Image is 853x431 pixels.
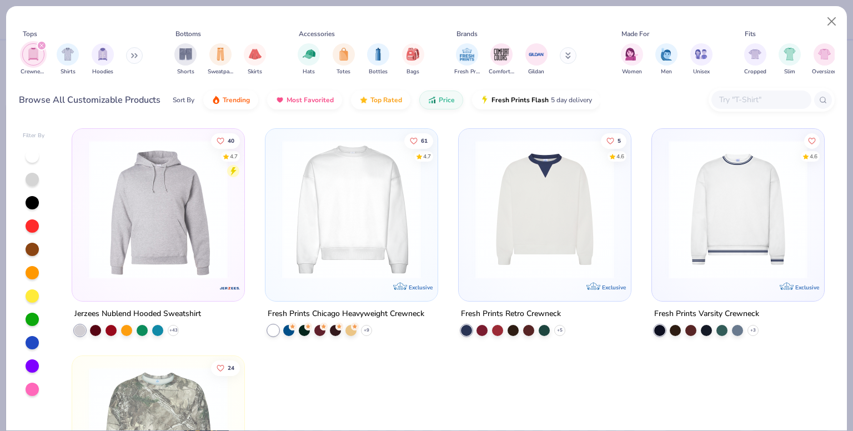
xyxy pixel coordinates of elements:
button: filter button [489,43,514,76]
img: Crewnecks Image [27,48,39,61]
div: filter for Shorts [174,43,197,76]
img: Fresh Prints Image [459,46,475,63]
span: 61 [421,138,428,143]
div: 4.7 [230,152,238,161]
button: filter button [92,43,114,76]
span: Cropped [744,68,766,76]
span: Unisex [693,68,710,76]
img: Slim Image [784,48,796,61]
span: Men [661,68,672,76]
img: 3abb6cdb-110e-4e18-92a0-dbcd4e53f056 [470,140,620,279]
div: filter for Sweatpants [208,43,233,76]
span: Exclusive [602,284,626,291]
div: Tops [23,29,37,39]
img: Oversized Image [818,48,831,61]
button: Top Rated [351,91,410,109]
button: filter button [402,43,424,76]
button: Like [804,133,820,148]
div: Jerzees Nublend Hooded Sweatshirt [74,307,201,321]
img: most_fav.gif [275,96,284,104]
img: Jerzees logo [219,277,241,299]
button: filter button [208,43,233,76]
span: 5 day delivery [551,94,592,107]
div: filter for Bags [402,43,424,76]
button: Like [212,360,240,375]
div: filter for Hats [298,43,320,76]
button: filter button [744,43,766,76]
input: Try "T-Shirt" [718,93,804,106]
button: filter button [21,43,46,76]
span: 5 [618,138,621,143]
div: filter for Unisex [690,43,712,76]
span: + 9 [364,327,369,334]
img: trending.gif [212,96,220,104]
img: Bags Image [407,48,419,61]
img: Shirts Image [62,48,74,61]
img: Unisex Image [695,48,708,61]
span: Crewnecks [21,68,46,76]
span: Most Favorited [287,96,334,104]
button: Like [601,133,626,148]
span: Gildan [528,68,544,76]
div: filter for Totes [333,43,355,76]
span: + 43 [169,327,178,334]
span: Bottles [369,68,388,76]
button: Like [212,133,240,148]
span: + 3 [750,327,756,334]
div: filter for Gildan [525,43,548,76]
button: filter button [367,43,389,76]
span: Skirts [248,68,262,76]
div: Fresh Prints Retro Crewneck [461,307,561,321]
div: 4.6 [810,152,817,161]
span: Sweatpants [208,68,233,76]
div: Accessories [299,29,335,39]
button: filter button [174,43,197,76]
span: Oversized [812,68,837,76]
div: filter for Hoodies [92,43,114,76]
button: Price [419,91,463,109]
img: Totes Image [338,48,350,61]
button: filter button [812,43,837,76]
button: filter button [779,43,801,76]
span: Trending [223,96,250,104]
span: Slim [784,68,795,76]
img: Gildan Image [528,46,545,63]
span: Bags [407,68,419,76]
div: filter for Oversized [812,43,837,76]
span: + 5 [557,327,563,334]
img: Sweatpants Image [214,48,227,61]
span: Price [439,96,455,104]
img: Women Image [625,48,638,61]
div: filter for Slim [779,43,801,76]
button: Like [404,133,433,148]
img: 3a414f12-a4cb-4ca9-8ee8-e32b16d9a56c [83,140,233,279]
span: Hoodies [92,68,113,76]
button: filter button [655,43,678,76]
div: filter for Fresh Prints [454,43,480,76]
div: filter for Crewnecks [21,43,46,76]
span: Fresh Prints [454,68,480,76]
img: Hats Image [303,48,315,61]
img: TopRated.gif [359,96,368,104]
button: filter button [244,43,266,76]
img: Hoodies Image [97,48,109,61]
div: Fresh Prints Varsity Crewneck [654,307,759,321]
div: filter for Cropped [744,43,766,76]
span: Comfort Colors [489,68,514,76]
span: 40 [228,138,235,143]
img: Comfort Colors Image [493,46,510,63]
span: Shorts [177,68,194,76]
button: filter button [690,43,712,76]
div: filter for Comfort Colors [489,43,514,76]
div: Browse All Customizable Products [19,93,160,107]
button: filter button [298,43,320,76]
button: filter button [525,43,548,76]
button: Fresh Prints Flash5 day delivery [472,91,600,109]
div: filter for Skirts [244,43,266,76]
div: 4.7 [423,152,431,161]
img: flash.gif [480,96,489,104]
img: Skirts Image [249,48,262,61]
button: filter button [333,43,355,76]
img: 4d4398e1-a86f-4e3e-85fd-b9623566810e [663,140,813,279]
div: filter for Bottles [367,43,389,76]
